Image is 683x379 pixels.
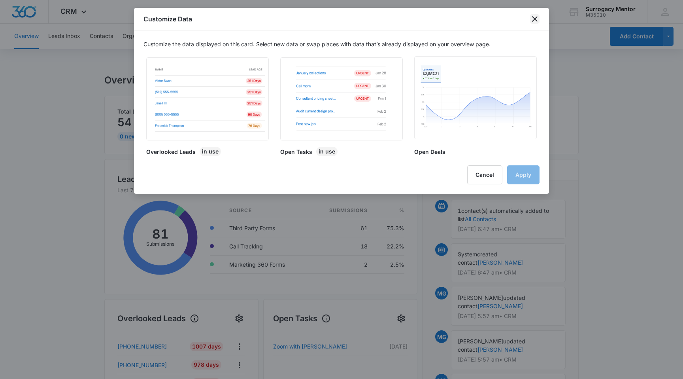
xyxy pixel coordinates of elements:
[416,57,535,139] img: image of an area chart in a light blue color
[467,165,502,184] button: Cancel
[143,40,540,48] p: Customize the data displayed on this card. Select new data or swap places with data that’s alread...
[146,148,196,156] h2: Overlooked Leads
[200,147,221,156] div: In Use
[316,147,338,156] div: In Use
[143,14,192,24] h1: Customize Data
[282,58,401,140] img: a table with a list of tasks
[148,58,267,140] img: table with a list of leads
[414,148,445,156] h2: Open Deals
[280,148,312,156] h2: Open Tasks
[530,14,540,24] button: close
